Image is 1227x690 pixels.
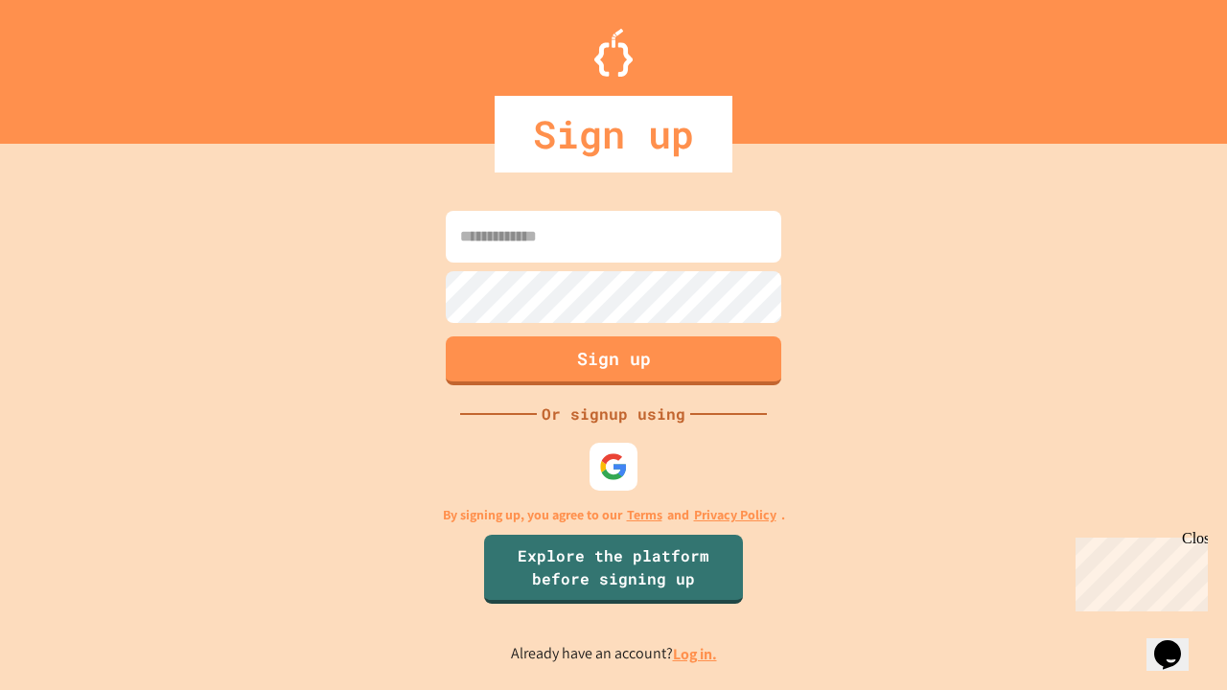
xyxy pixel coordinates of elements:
[495,96,732,172] div: Sign up
[594,29,633,77] img: Logo.svg
[446,336,781,385] button: Sign up
[673,644,717,664] a: Log in.
[599,452,628,481] img: google-icon.svg
[511,642,717,666] p: Already have an account?
[1068,530,1208,611] iframe: chat widget
[694,505,776,525] a: Privacy Policy
[8,8,132,122] div: Chat with us now!Close
[627,505,662,525] a: Terms
[1146,613,1208,671] iframe: chat widget
[443,505,785,525] p: By signing up, you agree to our and .
[484,535,743,604] a: Explore the platform before signing up
[537,402,690,425] div: Or signup using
